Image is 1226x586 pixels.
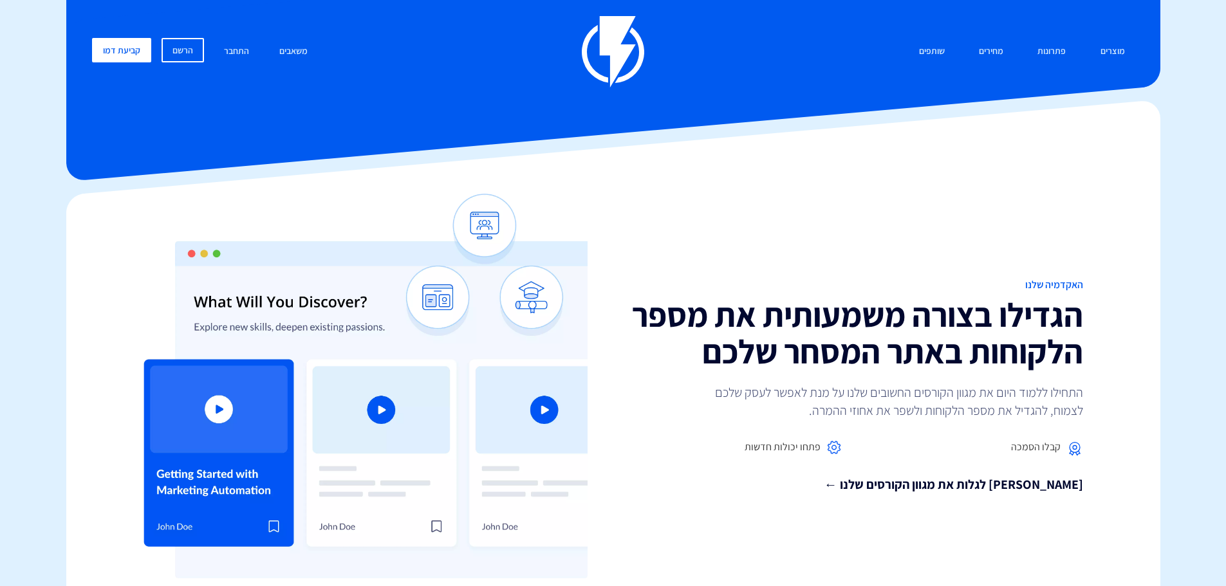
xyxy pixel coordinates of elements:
[697,383,1083,419] p: התחילו ללמוד היום את מגוון הקורסים החשובים שלנו על מנת לאפשר לעסק שלכם לצמוח, להגדיל את מספר הלקו...
[1091,38,1135,66] a: מוצרים
[623,279,1083,291] h1: האקדמיה שלנו
[623,475,1083,494] a: [PERSON_NAME] לגלות את מגוון הקורסים שלנו ←
[1028,38,1075,66] a: פתרונות
[92,38,151,62] a: קביעת דמו
[270,38,317,66] a: משאבים
[745,440,821,455] span: פתחו יכולות חדשות
[214,38,259,66] a: התחבר
[623,297,1083,370] h2: הגדילו בצורה משמעותית את מספר הלקוחות באתר המסחר שלכם
[969,38,1013,66] a: מחירים
[909,38,954,66] a: שותפים
[162,38,204,62] a: הרשם
[1011,440,1061,455] span: קבלו הסמכה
